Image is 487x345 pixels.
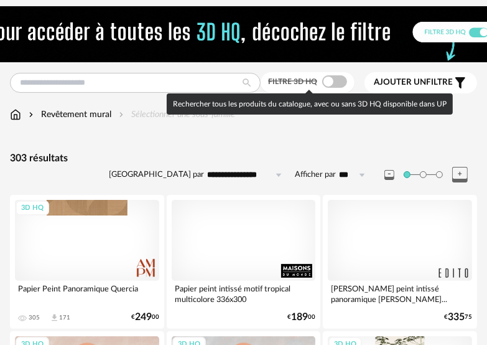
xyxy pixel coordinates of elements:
span: 249 [135,313,152,321]
a: Papier peint intissé motif tropical multicolore 336x300 €18900 [167,195,321,329]
div: Rechercher tous les produits du catalogue, avec ou sans 3D HQ disponible dans UP [167,93,453,115]
img: svg+xml;base64,PHN2ZyB3aWR0aD0iMTYiIGhlaWdodD0iMTYiIHZpZXdCb3g9IjAgMCAxNiAxNiIgZmlsbD0ibm9uZSIgeG... [26,108,36,121]
a: 3D HQ Papier Peint Panoramique Quercia 305 Download icon 171 €24900 [10,195,164,329]
div: € 00 [131,313,159,321]
div: Papier Peint Panoramique Quercia [15,281,159,306]
div: 3D HQ [16,201,49,216]
a: [PERSON_NAME] peint intissé panoramique [PERSON_NAME]... €33575 [323,195,477,329]
span: Filtre 3D HQ [268,78,317,85]
span: filtre [374,77,453,88]
div: Papier peint intissé motif tropical multicolore 336x300 [172,281,316,306]
div: 303 résultats [10,152,477,165]
label: Afficher par [295,169,336,180]
div: € 75 [444,313,472,321]
label: [GEOGRAPHIC_DATA] par [109,169,204,180]
span: Ajouter un [374,78,426,87]
img: svg+xml;base64,PHN2ZyB3aWR0aD0iMTYiIGhlaWdodD0iMTciIHZpZXdCb3g9IjAgMCAxNiAxNyIgZmlsbD0ibm9uZSIgeG... [10,108,21,121]
span: 335 [448,313,465,321]
span: 189 [291,313,308,321]
button: Ajouter unfiltre Filter icon [364,72,477,93]
div: 171 [59,314,70,321]
span: Filter icon [453,75,468,90]
div: Revêtement mural [26,108,111,121]
div: 305 [29,314,40,321]
span: Download icon [50,313,59,323]
div: [PERSON_NAME] peint intissé panoramique [PERSON_NAME]... [328,281,472,306]
div: € 00 [287,313,315,321]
